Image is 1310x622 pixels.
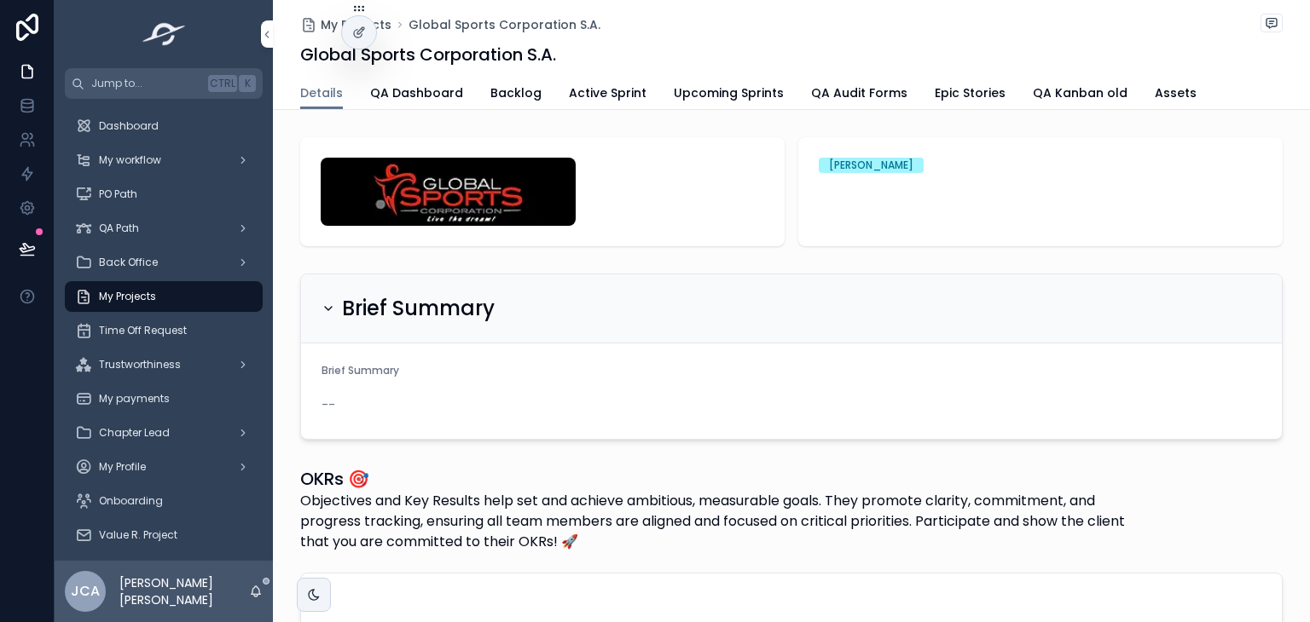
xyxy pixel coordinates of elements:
span: Backlog [490,84,542,101]
a: Upcoming Sprints [674,78,784,112]
h1: OKRs 🎯 [300,467,1155,491]
a: Back Office [65,247,263,278]
a: Onboarding [65,486,263,516]
span: Details [300,84,343,101]
span: JCA [71,581,100,602]
span: My Profile [99,460,146,474]
a: Backlog [490,78,542,112]
span: Assets [1155,84,1197,101]
span: K [241,77,254,90]
span: Epic Stories [935,84,1006,101]
a: QA Dashboard [370,78,463,112]
span: QA Kanban old [1033,84,1127,101]
img: App logo [137,20,191,48]
span: My Projects [99,290,156,303]
div: scrollable content [55,99,273,561]
span: QA Audit Forms [811,84,907,101]
a: Details [300,78,343,110]
a: My payments [65,383,263,414]
a: Time Off Request [65,315,263,346]
span: Jump to... [91,77,201,90]
a: PO Path [65,179,263,210]
span: Active Sprint [569,84,646,101]
a: My Projects [300,16,391,33]
h2: Brief Summary [342,295,495,322]
span: PO Path [99,187,137,201]
a: QA Audit Forms [811,78,907,112]
a: My workflow [65,145,263,176]
p: [PERSON_NAME] [PERSON_NAME] [119,574,249,608]
span: Trustworthiness [99,358,181,371]
h1: Global Sports Corporation S.A. [300,43,556,66]
a: Assets [1155,78,1197,112]
span: QA Path [99,222,139,235]
a: Global Sports Corporation S.A. [409,16,600,33]
span: Chapter Lead [99,426,170,440]
button: Jump to...CtrlK [65,68,263,99]
img: cropimage9134.webp [321,158,576,226]
span: Ctrl [208,75,237,92]
p: Objectives and Key Results help set and achieve ambitious, measurable goals. They promote clarity... [300,491,1155,552]
a: My Projects [65,281,263,312]
a: Chapter Lead [65,418,263,448]
span: Time Off Request [99,324,187,337]
span: Dashboard [99,119,159,133]
span: QA Dashboard [370,84,463,101]
span: Onboarding [99,494,163,508]
a: QA Kanban old [1033,78,1127,112]
a: Dashboard [65,111,263,141]
span: My payments [99,392,170,406]
a: My Profile [65,452,263,482]
a: Trustworthiness [65,349,263,380]
span: Value R. Project [99,528,177,542]
a: Epic Stories [935,78,1006,112]
div: [PERSON_NAME] [829,158,913,173]
span: Back Office [99,256,158,269]
a: Active Sprint [569,78,646,112]
span: My Projects [321,16,391,33]
span: Brief Summary [322,363,399,377]
span: My workflow [99,153,161,167]
span: -- [322,396,335,413]
span: Upcoming Sprints [674,84,784,101]
a: Value R. Project [65,520,263,550]
a: QA Path [65,213,263,244]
